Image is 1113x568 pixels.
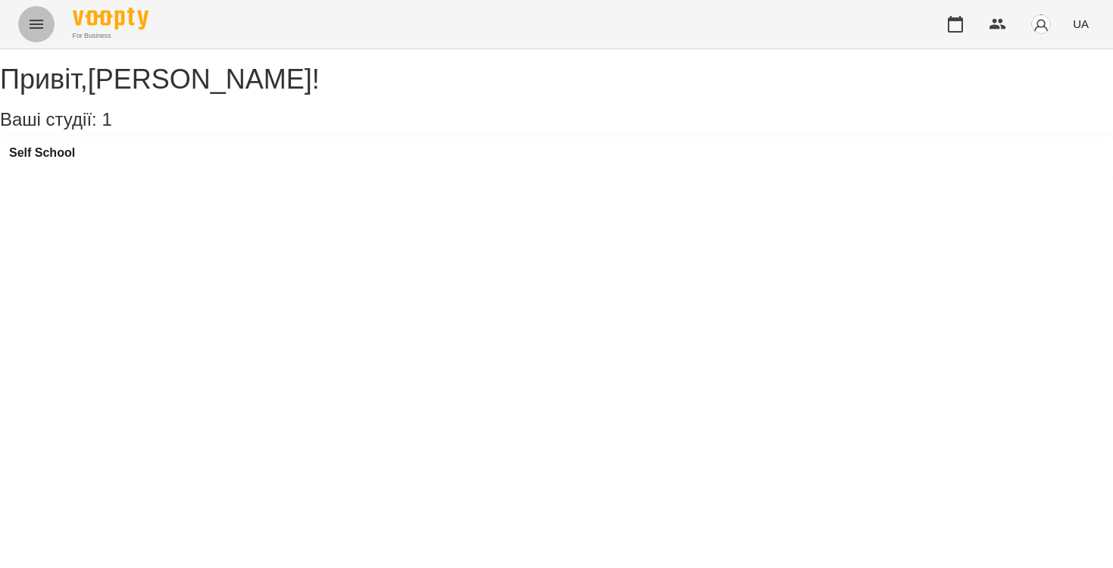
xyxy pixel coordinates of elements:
[73,8,149,30] img: Voopty Logo
[1073,16,1089,32] span: UA
[102,109,111,130] span: 1
[9,146,75,160] a: Self School
[1030,14,1052,35] img: avatar_s.png
[73,31,149,41] span: For Business
[18,6,55,42] button: Menu
[1067,10,1095,38] button: UA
